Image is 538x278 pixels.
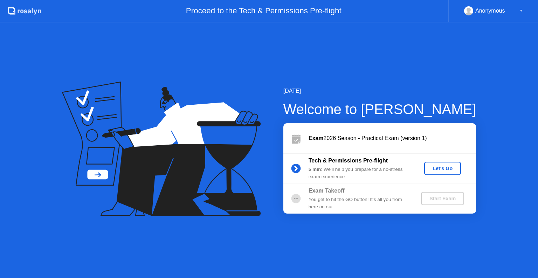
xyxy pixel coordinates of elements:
div: Start Exam [424,196,461,201]
b: 5 min [309,167,321,172]
div: Anonymous [475,6,505,15]
b: Tech & Permissions Pre-flight [309,158,388,164]
div: Welcome to [PERSON_NAME] [283,99,476,120]
div: : We’ll help you prepare for a no-stress exam experience [309,166,409,180]
b: Exam Takeoff [309,188,345,194]
button: Let's Go [424,162,461,175]
b: Exam [309,135,324,141]
div: You get to hit the GO button! It’s all you from here on out [309,196,409,210]
div: ▼ [519,6,523,15]
button: Start Exam [421,192,464,205]
div: [DATE] [283,87,476,95]
div: Let's Go [427,166,458,171]
div: 2026 Season - Practical Exam (version 1) [309,134,476,143]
